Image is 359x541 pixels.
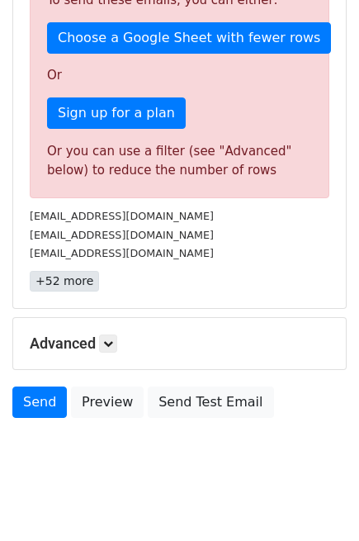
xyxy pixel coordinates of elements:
[30,247,214,259] small: [EMAIL_ADDRESS][DOMAIN_NAME]
[47,67,312,84] p: Or
[30,229,214,241] small: [EMAIL_ADDRESS][DOMAIN_NAME]
[71,387,144,418] a: Preview
[47,142,312,179] div: Or you can use a filter (see "Advanced" below) to reduce the number of rows
[30,210,214,222] small: [EMAIL_ADDRESS][DOMAIN_NAME]
[12,387,67,418] a: Send
[30,335,329,353] h5: Advanced
[276,462,359,541] iframe: Chat Widget
[47,22,331,54] a: Choose a Google Sheet with fewer rows
[148,387,273,418] a: Send Test Email
[276,462,359,541] div: Widget de chat
[47,97,186,129] a: Sign up for a plan
[30,271,99,292] a: +52 more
